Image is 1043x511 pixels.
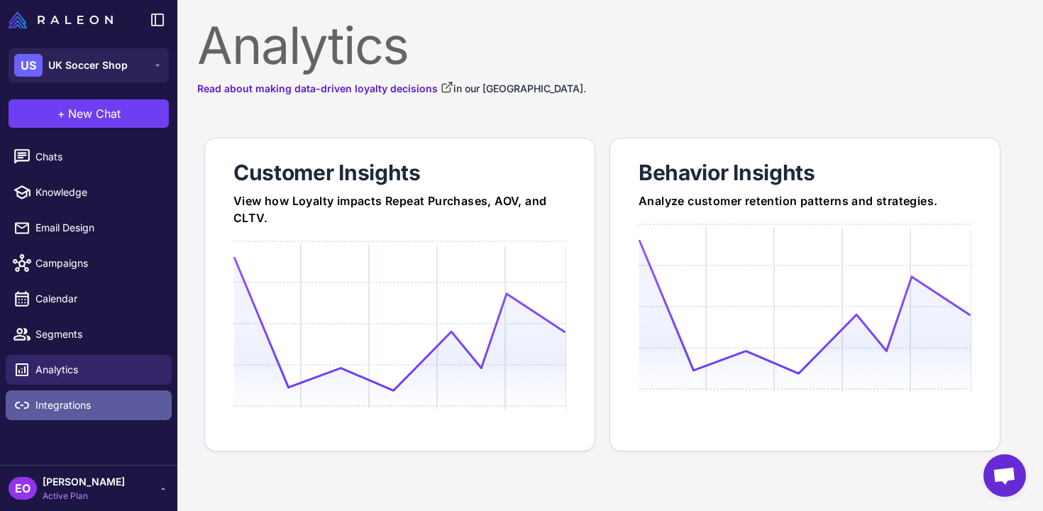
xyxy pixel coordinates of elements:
[6,390,172,420] a: Integrations
[35,185,160,200] span: Knowledge
[983,454,1026,497] div: Open chat
[197,81,453,97] a: Read about making data-driven loyalty decisions
[48,57,128,73] span: UK Soccer Shop
[9,11,113,28] img: Raleon Logo
[639,158,971,187] div: Behavior Insights
[233,192,566,226] div: View how Loyalty impacts Repeat Purchases, AOV, and CLTV.
[43,490,125,502] span: Active Plan
[35,397,160,413] span: Integrations
[9,48,169,82] button: USUK Soccer Shop
[6,177,172,207] a: Knowledge
[35,291,160,307] span: Calendar
[14,54,43,77] div: US
[43,474,125,490] span: [PERSON_NAME]
[197,20,1023,71] div: Analytics
[6,142,172,172] a: Chats
[233,158,566,187] div: Customer Insights
[35,362,160,378] span: Analytics
[57,105,65,122] span: +
[35,220,160,236] span: Email Design
[9,99,169,128] button: +New Chat
[453,82,586,94] span: in our [GEOGRAPHIC_DATA].
[639,192,971,209] div: Analyze customer retention patterns and strategies.
[6,319,172,349] a: Segments
[609,138,1000,451] a: Behavior InsightsAnalyze customer retention patterns and strategies.
[204,138,595,451] a: Customer InsightsView how Loyalty impacts Repeat Purchases, AOV, and CLTV.
[9,477,37,500] div: EO
[68,105,121,122] span: New Chat
[35,326,160,342] span: Segments
[6,248,172,278] a: Campaigns
[6,355,172,385] a: Analytics
[6,213,172,243] a: Email Design
[35,149,160,165] span: Chats
[35,255,160,271] span: Campaigns
[9,11,118,28] a: Raleon Logo
[6,284,172,314] a: Calendar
